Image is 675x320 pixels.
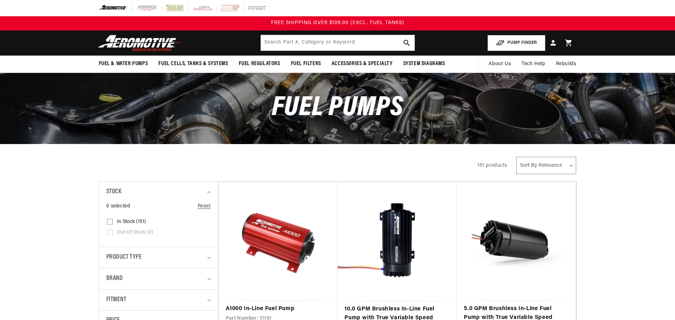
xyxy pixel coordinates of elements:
span: Fuel Pumps [272,94,403,122]
summary: Rebuilds [551,56,582,73]
span: In stock (151) [117,219,146,225]
span: FREE SHIPPING OVER $109.00 (EXCL. FUEL TANKS) [271,20,404,25]
span: 0 selected [106,202,130,210]
summary: System Diagrams [398,56,450,72]
a: About Us [483,56,516,73]
span: Out of stock (0) [117,229,153,236]
summary: Stock (0 selected) [106,182,211,202]
summary: Product type (0 selected) [106,247,211,268]
span: System Diagrams [403,60,445,68]
summary: Fuel Cells, Tanks & Systems [153,56,233,72]
span: About Us [489,61,511,67]
summary: Fuel & Water Pumps [94,56,153,72]
span: Fuel Regulators [239,60,280,68]
span: Fuel & Water Pumps [99,60,148,68]
span: Fitment [106,295,126,305]
a: Reset [198,202,211,210]
span: Fuel Cells, Tanks & Systems [158,60,228,68]
span: Brand [106,274,123,284]
summary: Fuel Filters [286,56,326,72]
button: search button [399,35,415,51]
span: Stock [106,187,122,197]
input: Search by Part Number, Category or Keyword [261,35,415,51]
summary: Brand (0 selected) [106,268,211,289]
a: A1000 In-Line Fuel Pump [226,304,331,314]
span: Accessories & Specialty [332,60,393,68]
span: 151 products [477,163,507,168]
span: Tech Help [522,60,545,68]
span: Rebuilds [556,60,576,68]
summary: Fuel Regulators [234,56,286,72]
summary: Tech Help [516,56,550,73]
summary: Fitment (0 selected) [106,290,211,310]
span: Product type [106,252,142,263]
span: Fuel Filters [291,60,321,68]
img: Aeromotive [96,35,185,51]
button: PUMP FINDER [488,35,545,51]
summary: Accessories & Specialty [326,56,398,72]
